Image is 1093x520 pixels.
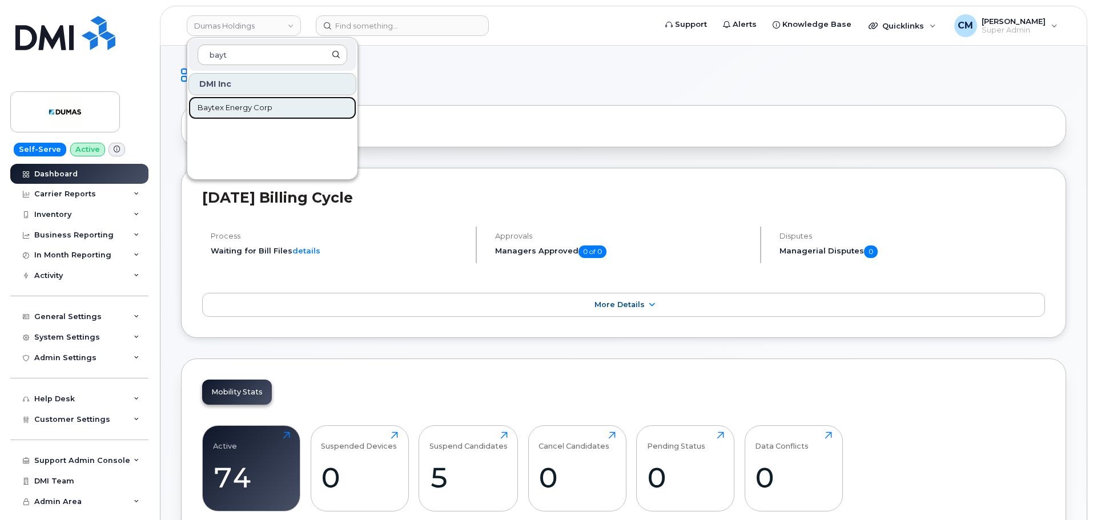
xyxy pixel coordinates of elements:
div: 0 [647,461,724,494]
a: Baytex Energy Corp [188,96,356,119]
h5: Managerial Disputes [779,245,1045,258]
div: 5 [429,461,508,494]
a: Data Conflicts0 [755,432,832,505]
h4: Approvals [495,232,750,240]
span: 0 [864,245,878,258]
div: DMI Inc [188,73,356,95]
div: Suspend Candidates [429,432,508,450]
a: Pending Status0 [647,432,724,505]
h4: Process [211,232,466,240]
a: Suspend Candidates5 [429,432,508,505]
span: More Details [594,300,645,309]
input: Search [198,45,347,65]
a: Active74 [213,432,290,505]
div: 0 [755,461,832,494]
div: Pending Status [647,432,705,450]
a: details [292,246,320,255]
div: Data Conflicts [755,432,809,450]
li: Waiting for Bill Files [211,245,466,256]
span: Baytex Energy Corp [198,102,272,114]
div: 0 [539,461,616,494]
h5: Managers Approved [495,245,750,258]
div: 74 [213,461,290,494]
a: Suspended Devices0 [321,432,398,505]
div: Suspended Devices [321,432,397,450]
div: Active [213,432,237,450]
a: Cancel Candidates0 [539,432,616,505]
div: Cancel Candidates [539,432,609,450]
h2: [DATE] Billing Cycle [202,189,1045,206]
span: 0 of 0 [578,245,606,258]
h4: Disputes [779,232,1045,240]
div: 0 [321,461,398,494]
